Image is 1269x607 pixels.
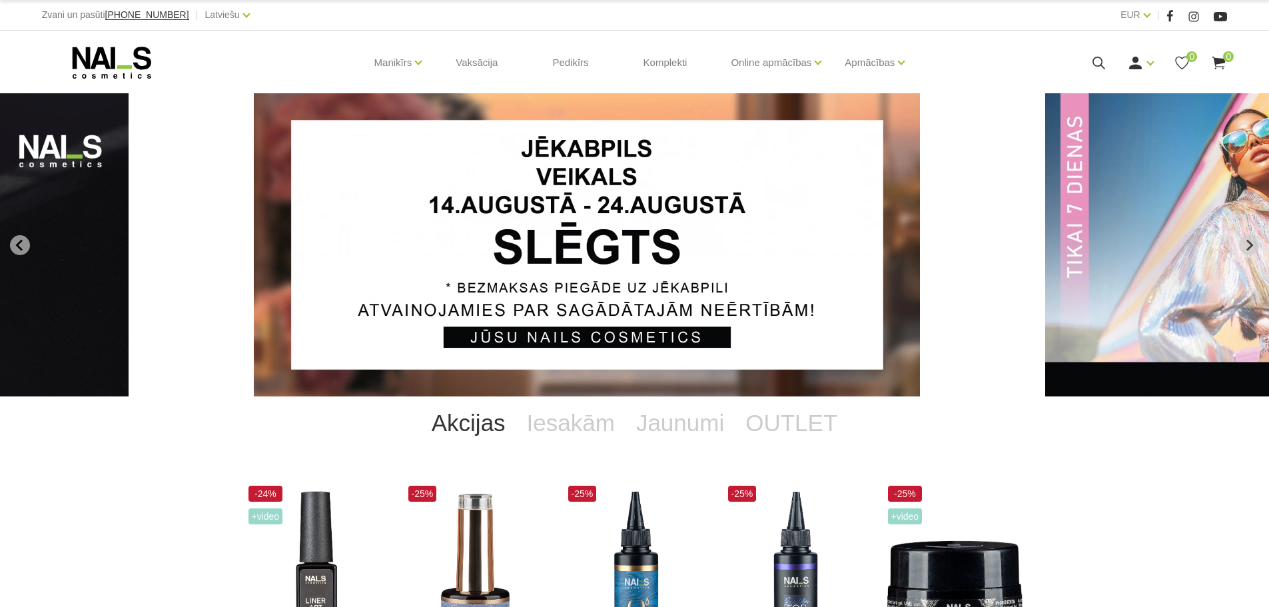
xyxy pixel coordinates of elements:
span: | [1157,7,1160,23]
span: -24% [248,486,283,502]
a: Akcijas [421,396,516,450]
span: -25% [888,486,923,502]
a: Jaunumi [626,396,735,450]
button: Next slide [1239,235,1259,255]
span: -25% [568,486,597,502]
span: -25% [408,486,437,502]
span: -25% [728,486,757,502]
a: Pedikīrs [542,31,599,95]
a: Apmācības [845,36,895,89]
a: EUR [1120,7,1140,23]
li: 1 of 12 [254,93,1015,396]
a: Manikīrs [374,36,412,89]
span: 0 [1186,51,1197,62]
a: OUTLET [735,396,848,450]
span: +Video [888,508,923,524]
a: 0 [1174,55,1190,71]
a: Komplekti [633,31,698,95]
span: [PHONE_NUMBER] [105,9,189,20]
a: Iesakām [516,396,626,450]
a: 0 [1210,55,1227,71]
a: [PHONE_NUMBER] [105,10,189,20]
span: | [196,7,199,23]
span: +Video [248,508,283,524]
button: Go to last slide [10,235,30,255]
a: Vaksācija [445,31,508,95]
a: Online apmācības [731,36,811,89]
span: 0 [1223,51,1234,62]
a: Latviešu [205,7,240,23]
div: Zvani un pasūti [42,7,189,23]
